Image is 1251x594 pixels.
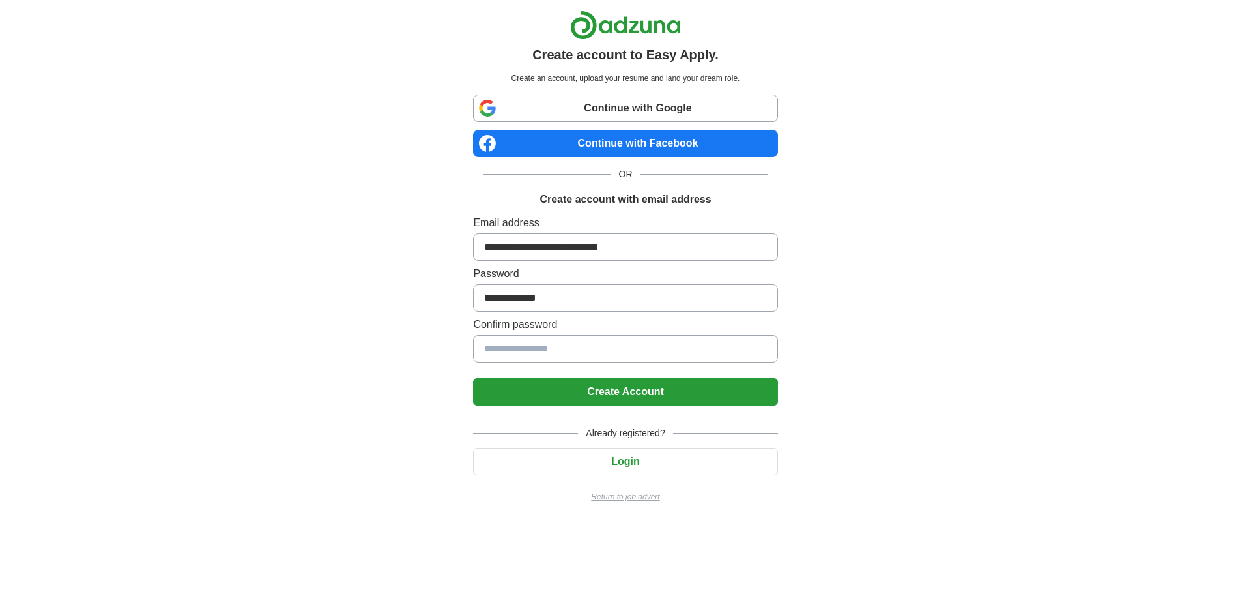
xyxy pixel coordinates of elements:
[473,448,777,475] button: Login
[473,317,777,333] label: Confirm password
[539,192,711,207] h1: Create account with email address
[476,72,775,84] p: Create an account, upload your resume and land your dream role.
[570,10,681,40] img: Adzuna logo
[578,426,672,440] span: Already registered?
[473,266,777,282] label: Password
[473,215,777,231] label: Email address
[473,456,777,467] a: Login
[473,130,777,157] a: Continue with Facebook
[532,45,719,65] h1: Create account to Easy Apply.
[473,491,777,503] a: Return to job advert
[473,378,777,406] button: Create Account
[611,168,640,181] span: OR
[473,95,777,122] a: Continue with Google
